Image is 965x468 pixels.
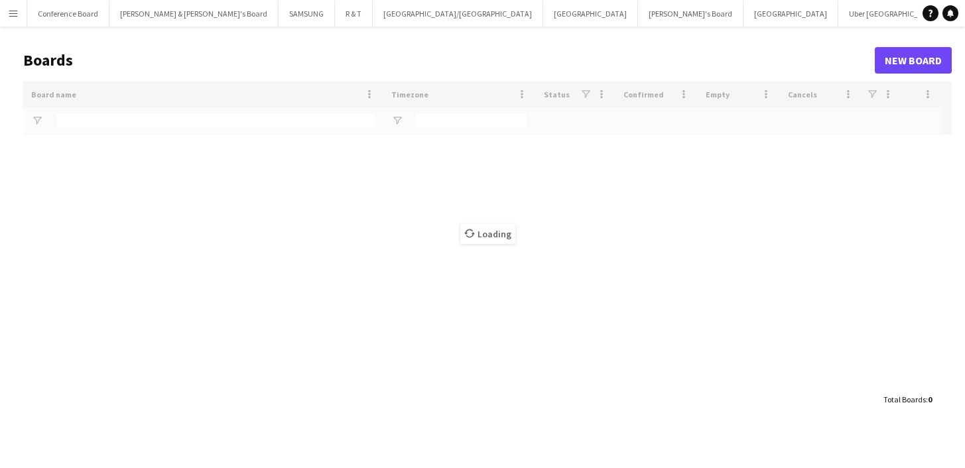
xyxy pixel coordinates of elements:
button: [GEOGRAPHIC_DATA]/[GEOGRAPHIC_DATA] [373,1,543,27]
span: Loading [460,224,515,244]
h1: Boards [23,50,875,70]
a: New Board [875,47,952,74]
button: Conference Board [27,1,109,27]
button: R & T [335,1,373,27]
button: [PERSON_NAME]'s Board [638,1,743,27]
span: 0 [928,394,932,404]
button: [PERSON_NAME] & [PERSON_NAME]'s Board [109,1,279,27]
button: [GEOGRAPHIC_DATA] [743,1,838,27]
button: Uber [GEOGRAPHIC_DATA] [838,1,950,27]
span: Total Boards [883,394,926,404]
button: SAMSUNG [279,1,335,27]
div: : [883,386,932,412]
button: [GEOGRAPHIC_DATA] [543,1,638,27]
